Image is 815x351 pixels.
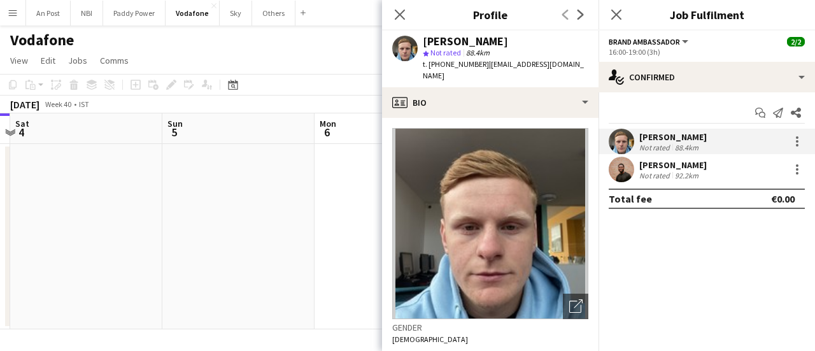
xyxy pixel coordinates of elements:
[68,55,87,66] span: Jobs
[464,48,492,57] span: 88.4km
[13,125,29,140] span: 4
[95,52,134,69] a: Comms
[787,37,805,47] span: 2/2
[220,1,252,25] button: Sky
[639,131,707,143] div: [PERSON_NAME]
[26,1,71,25] button: An Post
[79,99,89,109] div: IST
[599,6,815,23] h3: Job Fulfilment
[639,159,707,171] div: [PERSON_NAME]
[63,52,92,69] a: Jobs
[599,62,815,92] div: Confirmed
[430,48,461,57] span: Not rated
[42,99,74,109] span: Week 40
[672,143,701,152] div: 88.4km
[392,334,468,344] span: [DEMOGRAPHIC_DATA]
[392,322,588,333] h3: Gender
[318,125,336,140] span: 6
[639,171,672,180] div: Not rated
[392,128,588,319] img: Crew avatar or photo
[609,192,652,205] div: Total fee
[563,294,588,319] div: Open photos pop-in
[10,31,74,50] h1: Vodafone
[382,87,599,118] div: Bio
[10,55,28,66] span: View
[71,1,103,25] button: NBI
[609,47,805,57] div: 16:00-19:00 (3h)
[166,1,220,25] button: Vodafone
[423,36,508,47] div: [PERSON_NAME]
[672,171,701,180] div: 92.2km
[103,1,166,25] button: Paddy Power
[15,118,29,129] span: Sat
[41,55,55,66] span: Edit
[5,52,33,69] a: View
[639,143,672,152] div: Not rated
[423,59,584,80] span: | [EMAIL_ADDRESS][DOMAIN_NAME]
[320,118,336,129] span: Mon
[36,52,60,69] a: Edit
[166,125,183,140] span: 5
[609,37,680,47] span: Brand Ambassador
[609,37,690,47] button: Brand Ambassador
[382,6,599,23] h3: Profile
[100,55,129,66] span: Comms
[10,98,39,111] div: [DATE]
[167,118,183,129] span: Sun
[252,1,295,25] button: Others
[771,192,795,205] div: €0.00
[423,59,489,69] span: t. [PHONE_NUMBER]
